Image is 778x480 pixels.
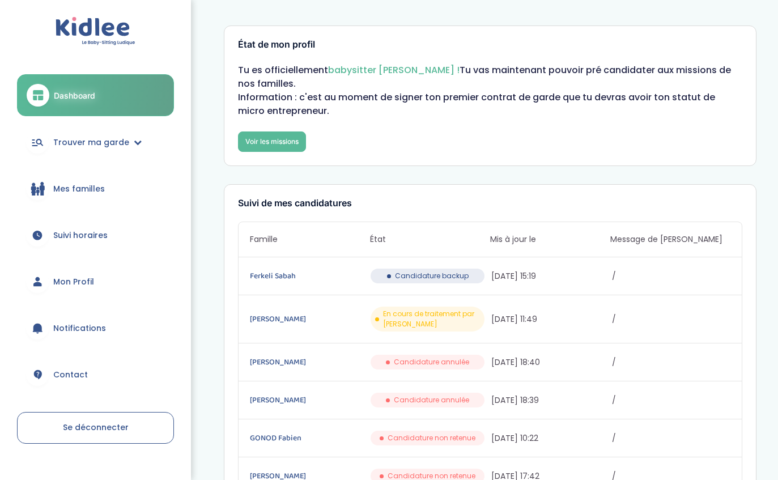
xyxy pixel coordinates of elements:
[56,17,135,46] img: logo.svg
[53,137,129,148] span: Trouver ma garde
[238,40,742,50] h3: État de mon profil
[238,91,742,118] p: Information : c'est au moment de signer ton premier contrat de garde que tu devras avoir ton stat...
[491,356,610,368] span: [DATE] 18:40
[238,198,742,209] h3: Suivi de mes candidatures
[17,74,174,116] a: Dashboard
[491,270,610,282] span: [DATE] 15:19
[612,313,730,325] span: /
[17,215,174,256] a: Suivi horaires
[53,230,108,241] span: Suivi horaires
[17,168,174,209] a: Mes familles
[250,394,368,406] a: [PERSON_NAME]
[17,122,174,163] a: Trouver ma garde
[238,131,306,152] a: Voir les missions
[394,357,469,367] span: Candidature annulée
[250,356,368,368] a: [PERSON_NAME]
[238,63,742,91] p: Tu es officiellement Tu vas maintenant pouvoir pré candidater aux missions de nos familles.
[370,233,490,245] span: État
[63,422,129,433] span: Se déconnecter
[250,313,368,325] a: [PERSON_NAME]
[394,395,469,405] span: Candidature annulée
[17,412,174,444] a: Se déconnecter
[250,432,368,444] a: GONOD Fabien
[491,313,610,325] span: [DATE] 11:49
[383,309,480,329] span: En cours de traitement par [PERSON_NAME]
[395,271,469,281] span: Candidature backup
[53,369,88,381] span: Contact
[612,270,730,282] span: /
[53,322,106,334] span: Notifications
[612,356,730,368] span: /
[17,308,174,349] a: Notifications
[612,394,730,406] span: /
[388,433,475,443] span: Candidature non retenue
[610,233,730,245] span: Message de [PERSON_NAME]
[250,270,368,282] a: Ferkeli Sabah
[53,276,94,288] span: Mon Profil
[612,432,730,444] span: /
[54,90,95,101] span: Dashboard
[491,432,610,444] span: [DATE] 10:22
[17,354,174,395] a: Contact
[17,261,174,302] a: Mon Profil
[53,183,105,195] span: Mes familles
[250,233,370,245] span: Famille
[328,63,460,77] span: babysitter [PERSON_NAME] !
[491,394,610,406] span: [DATE] 18:39
[490,233,610,245] span: Mis à jour le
